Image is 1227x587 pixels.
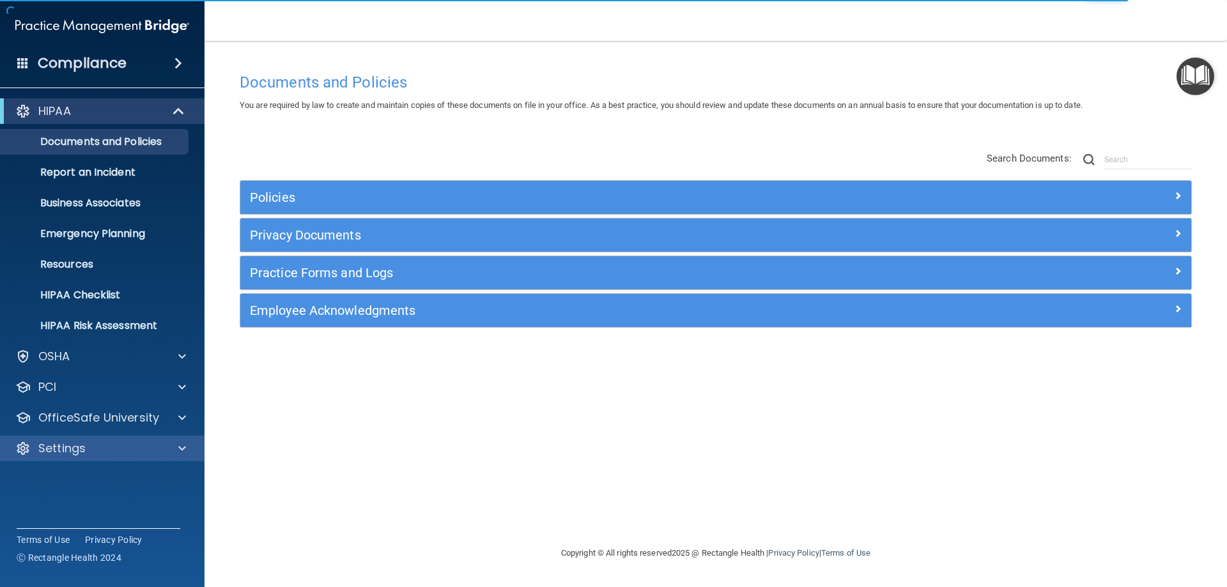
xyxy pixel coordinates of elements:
img: PMB logo [15,13,189,39]
p: PCI [38,379,56,395]
a: Privacy Policy [768,548,819,558]
a: Privacy Documents [250,225,1182,245]
p: Documents and Policies [8,135,183,148]
h5: Employee Acknowledgments [250,303,944,317]
a: Settings [15,441,186,456]
p: HIPAA Checklist [8,289,183,301]
a: Practice Forms and Logs [250,263,1182,283]
a: OfficeSafe University [15,410,186,425]
a: Terms of Use [821,548,870,558]
p: Business Associates [8,197,183,210]
a: PCI [15,379,186,395]
a: Terms of Use [17,533,70,546]
h5: Practice Forms and Logs [250,266,944,280]
a: OSHA [15,349,186,364]
h5: Privacy Documents [250,228,944,242]
p: OfficeSafe University [38,410,159,425]
p: Report an Incident [8,166,183,179]
a: HIPAA [15,103,185,119]
p: Resources [8,258,183,271]
h4: Compliance [38,54,127,72]
p: Emergency Planning [8,227,183,240]
p: HIPAA [38,103,71,119]
a: Privacy Policy [85,533,143,546]
span: Search Documents: [987,153,1072,164]
h5: Policies [250,190,944,204]
a: Employee Acknowledgments [250,300,1182,321]
span: You are required by law to create and maintain copies of these documents on file in your office. ... [240,100,1083,110]
p: OSHA [38,349,70,364]
p: HIPAA Risk Assessment [8,319,183,332]
button: Open Resource Center [1177,57,1214,95]
h4: Documents and Policies [240,74,1192,91]
span: Ⓒ Rectangle Health 2024 [17,551,121,564]
input: Search [1104,150,1192,169]
div: Copyright © All rights reserved 2025 @ Rectangle Health | | [482,533,949,574]
p: Settings [38,441,86,456]
a: Policies [250,187,1182,208]
img: ic-search.3b580494.png [1083,154,1095,165]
